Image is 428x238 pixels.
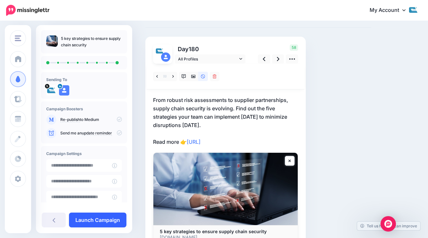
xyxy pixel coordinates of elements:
[46,85,56,96] img: pJGyh5iQ-9339.jpg
[178,56,238,62] span: All Profiles
[175,54,245,64] a: All Profiles
[189,46,199,52] span: 180
[187,139,201,145] a: [URL]
[82,131,112,136] a: update reminder
[15,35,21,41] img: menu.png
[6,5,49,16] img: Missinglettr
[60,117,80,122] a: Re-publish
[357,222,420,230] a: Tell us how we can improve
[46,151,122,156] h4: Campaign Settings
[46,77,122,82] h4: Sending To
[59,85,69,96] img: user_default_image.png
[175,44,246,54] p: Day
[290,44,298,51] span: 58
[160,229,267,234] b: 5 key strategies to ensure supply chain security
[60,117,122,123] p: to Medium
[61,35,122,48] p: 5 key strategies to ensure supply chain security
[153,153,298,225] img: 5 key strategies to ensure supply chain security
[161,52,170,62] img: user_default_image.png
[155,46,164,56] img: pJGyh5iQ-9339.jpg
[46,35,58,47] img: e3fabfef4d87274cf3c4287e451cf4dc_thumb.jpg
[60,130,122,136] p: Send me an
[381,216,396,232] div: Open Intercom Messenger
[363,3,418,18] a: My Account
[46,106,122,111] h4: Campaign Boosters
[153,96,298,146] p: From robust risk assessments to supplier partnerships, supply chain security is evolving. Find ou...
